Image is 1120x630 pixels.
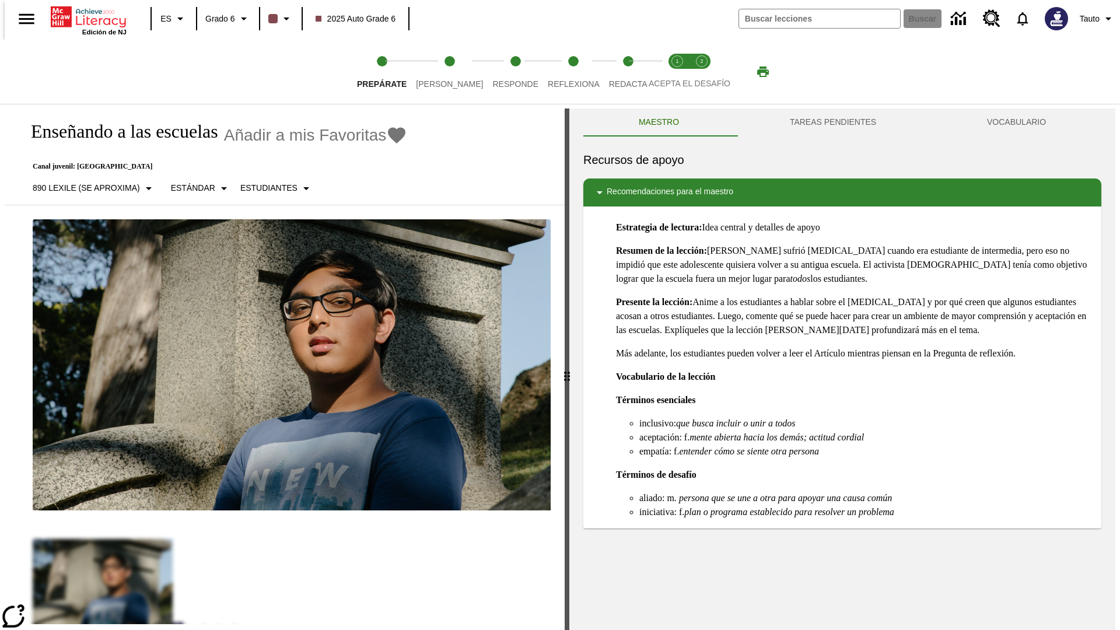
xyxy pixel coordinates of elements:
button: Escoja un nuevo avatar [1038,3,1075,34]
p: Más adelante, los estudiantes pueden volver a leer el Artículo mientras piensan en la Pregunta de... [616,346,1092,360]
li: aceptación: f. [639,430,1092,444]
div: activity [569,108,1115,630]
em: entender [679,446,712,456]
button: Abrir el menú lateral [9,2,44,36]
em: . persona que se une a otra para apoyar una causa común [674,493,892,503]
a: Centro de información [944,3,976,35]
button: Seleccione Lexile, 890 Lexile (Se aproxima) [28,178,160,199]
span: Responde [492,79,538,89]
a: Centro de recursos, Se abrirá en una pestaña nueva. [976,3,1007,34]
p: Estándar [171,182,215,194]
span: Tauto [1080,13,1100,25]
span: ACEPTA EL DESAFÍO [649,79,730,88]
button: Acepta el desafío contesta step 2 of 2 [685,40,719,104]
button: VOCABULARIO [932,108,1101,136]
em: que busca [676,418,713,428]
button: Añadir a mis Favoritas - Enseñando a las escuelas [224,125,408,145]
button: Redacta step 5 of 5 [600,40,657,104]
button: Tipo de apoyo, Estándar [166,178,236,199]
strong: Términos de desafío [616,470,696,480]
button: Grado: Grado 6, Elige un grado [201,8,256,29]
p: [PERSON_NAME] sufrió [MEDICAL_DATA] cuando era estudiante de intermedia, pero eso no impidió que ... [616,244,1092,286]
em: cómo se siente otra persona [714,446,819,456]
button: Seleccionar estudiante [236,178,318,199]
em: abierta hacia los demás; actitud cordial [714,432,864,442]
a: Notificaciones [1007,3,1038,34]
button: Acepta el desafío lee step 1 of 2 [660,40,694,104]
text: 2 [700,58,703,64]
span: Prepárate [357,79,407,89]
strong: Estrategia de lectura: [616,222,702,232]
span: Grado 6 [205,13,235,25]
span: 2025 Auto Grade 6 [316,13,396,25]
span: Redacta [609,79,647,89]
text: 1 [675,58,678,64]
li: aliado: m [639,491,1092,505]
strong: Vocabulario de la lección [616,372,716,381]
button: Reflexiona step 4 of 5 [538,40,609,104]
span: Edición de NJ [82,29,127,36]
strong: Términos esenciales [616,395,695,405]
span: Reflexiona [548,79,600,89]
em: plan o programa establecido para resolver un problema [684,507,894,517]
div: reading [5,108,565,624]
h6: Recursos de apoyo [583,150,1101,169]
img: un adolescente sentado cerca de una gran lápida de cementerio. [33,219,551,511]
button: Imprimir [744,61,782,82]
h1: Enseñando a las escuelas [19,121,218,142]
div: Portada [51,4,127,36]
div: Instructional Panel Tabs [583,108,1101,136]
div: Pulsa la tecla de intro o la barra espaciadora y luego presiona las flechas de derecha e izquierd... [565,108,569,630]
button: El color de la clase es café oscuro. Cambiar el color de la clase. [264,8,298,29]
p: Idea central y detalles de apoyo [616,220,1092,235]
em: todos [790,274,811,283]
em: mente [689,432,712,442]
button: Responde step 3 of 5 [483,40,548,104]
span: Añadir a mis Favoritas [224,126,387,145]
strong: Resumen de la lección: [616,246,707,256]
p: Canal juvenil: [GEOGRAPHIC_DATA] [19,162,407,171]
img: Avatar [1045,7,1068,30]
input: Buscar campo [739,9,900,28]
p: Anime a los estudiantes a hablar sobre el [MEDICAL_DATA] y por qué creen que algunos estudiantes ... [616,295,1092,337]
button: Lee step 2 of 5 [407,40,492,104]
p: Estudiantes [240,182,297,194]
em: incluir o unir a todos [716,418,796,428]
p: 890 Lexile (Se aproxima) [33,182,140,194]
div: Recomendaciones para el maestro [583,178,1101,206]
button: TAREAS PENDIENTES [734,108,932,136]
button: Maestro [583,108,734,136]
strong: Presente la lección: [616,297,692,307]
span: ES [160,13,171,25]
li: empatía: f. [639,444,1092,459]
li: iniciativa: f. [639,505,1092,519]
span: [PERSON_NAME] [416,79,483,89]
button: Prepárate step 1 of 5 [348,40,416,104]
li: inclusivo: [639,416,1092,430]
p: Recomendaciones para el maestro [607,185,733,199]
button: Lenguaje: ES, Selecciona un idioma [155,8,192,29]
button: Perfil/Configuración [1075,8,1120,29]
